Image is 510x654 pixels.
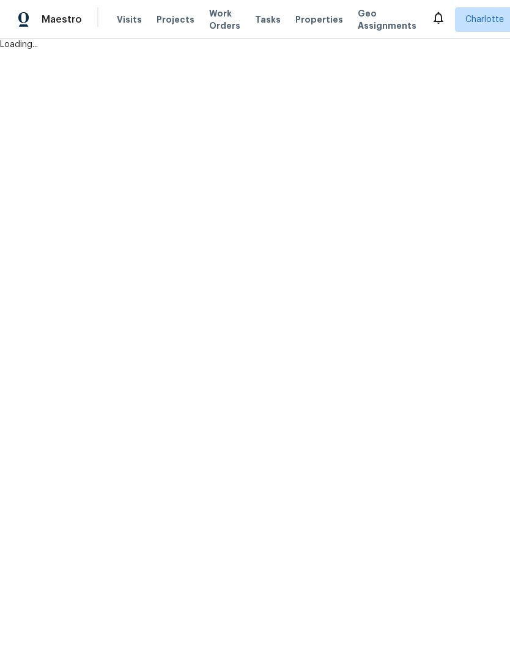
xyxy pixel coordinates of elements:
[255,15,281,24] span: Tasks
[358,7,416,32] span: Geo Assignments
[157,13,194,26] span: Projects
[209,7,240,32] span: Work Orders
[295,13,343,26] span: Properties
[465,13,504,26] span: Charlotte
[42,13,82,26] span: Maestro
[117,13,142,26] span: Visits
